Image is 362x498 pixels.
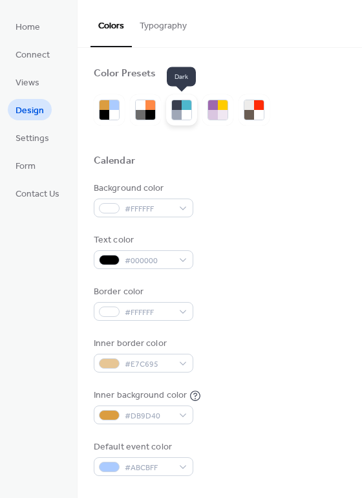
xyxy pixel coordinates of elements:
[8,71,47,92] a: Views
[16,160,36,173] span: Form
[8,43,58,65] a: Connect
[8,127,57,148] a: Settings
[125,358,173,371] span: #E7C695
[16,132,49,146] span: Settings
[125,409,173,423] span: #DB9D40
[8,155,43,176] a: Form
[125,461,173,475] span: #ABCBFF
[16,21,40,34] span: Home
[94,67,156,81] div: Color Presets
[16,104,44,118] span: Design
[167,67,196,87] span: Dark
[125,202,173,216] span: #FFFFFF
[94,337,191,351] div: Inner border color
[125,254,173,268] span: #000000
[94,440,191,454] div: Default event color
[94,389,187,402] div: Inner background color
[8,182,67,204] a: Contact Us
[16,49,50,62] span: Connect
[125,306,173,319] span: #FFFFFF
[16,188,59,201] span: Contact Us
[94,155,135,168] div: Calendar
[8,99,52,120] a: Design
[16,76,39,90] span: Views
[94,285,191,299] div: Border color
[8,16,48,37] a: Home
[94,233,191,247] div: Text color
[94,182,191,195] div: Background color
